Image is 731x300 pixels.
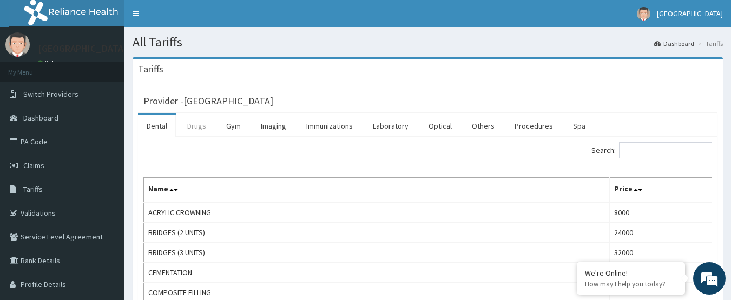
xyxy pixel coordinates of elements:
span: Dashboard [23,113,58,123]
a: Dental [138,115,176,137]
img: User Image [5,32,30,57]
a: Gym [218,115,249,137]
a: Spa [564,115,594,137]
td: BRIDGES (2 UNITS) [144,223,610,243]
a: Immunizations [298,115,361,137]
td: ACRYLIC CROWNING [144,202,610,223]
a: Online [38,59,64,66]
td: CEMENTATION [144,263,610,283]
img: User Image [637,7,650,21]
p: [GEOGRAPHIC_DATA] [38,44,127,54]
h3: Provider - [GEOGRAPHIC_DATA] [143,96,273,106]
h1: All Tariffs [133,35,723,49]
td: BRIDGES (3 UNITS) [144,243,610,263]
td: 8000 [609,202,712,223]
th: Price [609,178,712,203]
td: 24000 [609,223,712,243]
a: Dashboard [654,39,694,48]
span: Claims [23,161,44,170]
input: Search: [619,142,712,158]
p: How may I help you today? [585,279,677,289]
span: Switch Providers [23,89,78,99]
a: Others [463,115,503,137]
span: [GEOGRAPHIC_DATA] [657,9,723,18]
a: Procedures [506,115,562,137]
a: Optical [420,115,460,137]
a: Imaging [252,115,295,137]
a: Drugs [179,115,215,137]
h3: Tariffs [138,64,163,74]
label: Search: [591,142,712,158]
td: 32000 [609,243,712,263]
a: Laboratory [364,115,417,137]
div: We're Online! [585,268,677,278]
li: Tariffs [695,39,723,48]
span: Tariffs [23,184,43,194]
th: Name [144,178,610,203]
